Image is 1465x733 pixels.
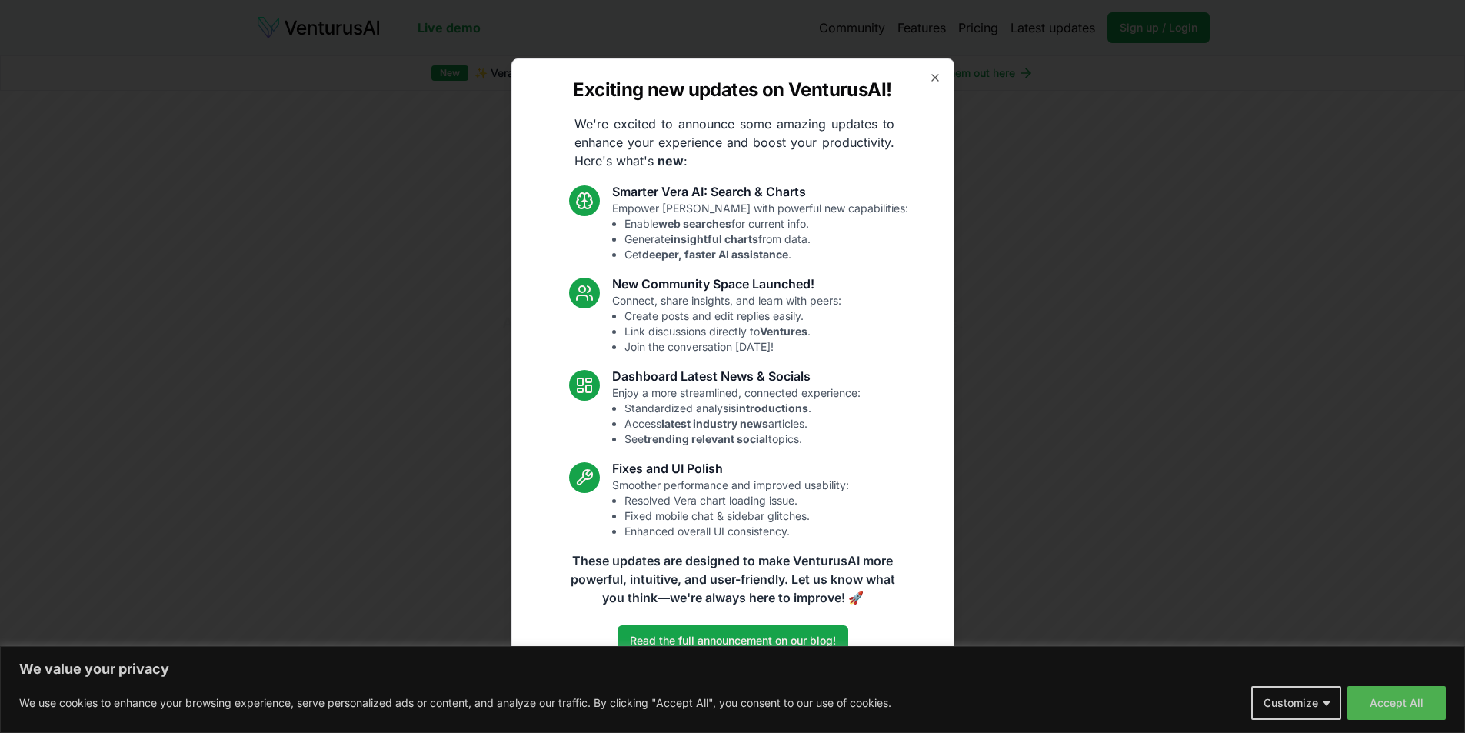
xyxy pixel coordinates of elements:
[612,367,861,385] h3: Dashboard Latest News & Socials
[573,78,891,102] h2: Exciting new updates on VenturusAI!
[661,417,768,430] strong: latest industry news
[612,478,849,539] p: Smoother performance and improved usability:
[624,431,861,447] li: See topics.
[658,217,731,230] strong: web searches
[624,508,849,524] li: Fixed mobile chat & sidebar glitches.
[624,308,841,324] li: Create posts and edit replies easily.
[624,216,908,232] li: Enable for current info.
[612,459,849,478] h3: Fixes and UI Polish
[760,325,807,338] strong: Ventures
[624,524,849,539] li: Enhanced overall UI consistency.
[624,493,849,508] li: Resolved Vera chart loading issue.
[624,232,908,247] li: Generate from data.
[624,324,841,339] li: Link discussions directly to .
[624,247,908,262] li: Get .
[658,153,684,168] strong: new
[612,201,908,262] p: Empower [PERSON_NAME] with powerful new capabilities:
[624,401,861,416] li: Standardized analysis .
[642,248,788,261] strong: deeper, faster AI assistance
[612,182,908,201] h3: Smarter Vera AI: Search & Charts
[612,275,841,293] h3: New Community Space Launched!
[736,401,808,415] strong: introductions
[612,293,841,355] p: Connect, share insights, and learn with peers:
[612,385,861,447] p: Enjoy a more streamlined, connected experience:
[562,115,907,170] p: We're excited to announce some amazing updates to enhance your experience and boost your producti...
[624,416,861,431] li: Access articles.
[618,625,848,656] a: Read the full announcement on our blog!
[624,339,841,355] li: Join the conversation [DATE]!
[644,432,768,445] strong: trending relevant social
[671,232,758,245] strong: insightful charts
[561,551,905,607] p: These updates are designed to make VenturusAI more powerful, intuitive, and user-friendly. Let us...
